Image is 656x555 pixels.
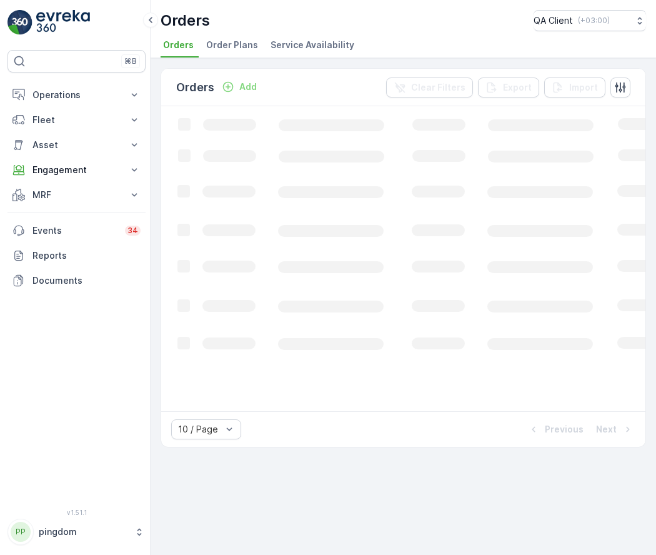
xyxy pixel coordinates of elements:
[32,164,121,176] p: Engagement
[7,243,146,268] a: Reports
[7,157,146,182] button: Engagement
[32,89,121,101] p: Operations
[7,182,146,207] button: MRF
[127,226,138,236] p: 34
[161,11,210,31] p: Orders
[239,81,257,93] p: Add
[39,526,128,538] p: pingdom
[526,422,585,437] button: Previous
[124,56,137,66] p: ⌘B
[11,522,31,542] div: PP
[534,10,646,31] button: QA Client(+03:00)
[163,39,194,51] span: Orders
[7,519,146,545] button: PPpingdom
[7,132,146,157] button: Asset
[534,14,573,27] p: QA Client
[36,10,90,35] img: logo_light-DOdMpM7g.png
[206,39,258,51] span: Order Plans
[7,509,146,516] span: v 1.51.1
[595,422,635,437] button: Next
[386,77,473,97] button: Clear Filters
[32,224,117,237] p: Events
[7,10,32,35] img: logo
[7,268,146,293] a: Documents
[478,77,539,97] button: Export
[32,274,141,287] p: Documents
[7,82,146,107] button: Operations
[578,16,610,26] p: ( +03:00 )
[32,249,141,262] p: Reports
[217,79,262,94] button: Add
[7,218,146,243] a: Events34
[569,81,598,94] p: Import
[411,81,465,94] p: Clear Filters
[32,189,121,201] p: MRF
[503,81,532,94] p: Export
[32,114,121,126] p: Fleet
[596,423,617,436] p: Next
[271,39,354,51] span: Service Availability
[544,77,605,97] button: Import
[32,139,121,151] p: Asset
[7,107,146,132] button: Fleet
[545,423,584,436] p: Previous
[176,79,214,96] p: Orders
